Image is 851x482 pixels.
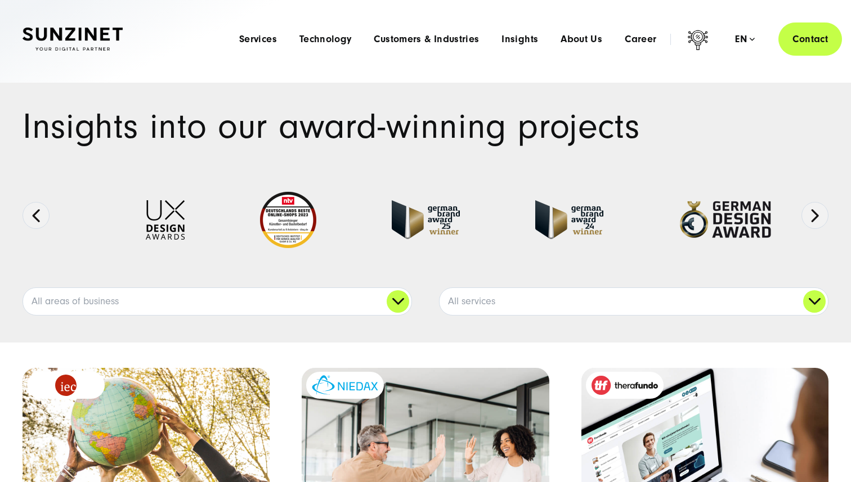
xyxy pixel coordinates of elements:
[260,192,316,248] img: Deutschlands beste Online Shops 2023 - boesner - Kunde - SUNZINET
[440,288,828,315] a: All services
[299,34,352,45] a: Technology
[501,34,538,45] a: Insights
[625,34,656,45] a: Career
[535,200,603,239] img: German-Brand-Award - fullservice digital agentur SUNZINET
[23,288,411,315] a: All areas of business
[735,34,755,45] div: en
[801,202,828,229] button: Next
[23,110,828,144] h1: Insights into our award-winning projects
[592,376,658,395] img: therafundo_10-2024_logo_2c
[374,34,479,45] a: Customers & Industries
[55,375,77,396] img: logo_IEC
[23,28,123,51] img: SUNZINET Full Service Digital Agentur
[239,34,277,45] a: Services
[392,200,460,239] img: German Brand Award winner 2025 - Full Service Digital Agentur SUNZINET
[312,375,378,395] img: niedax-logo
[679,200,772,239] img: German-Design-Award - fullservice digital agentur SUNZINET
[561,34,602,45] a: About Us
[23,202,50,229] button: Previous
[778,22,842,56] a: Contact
[146,200,185,240] img: UX-Design-Awards - fullservice digital agentur SUNZINET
